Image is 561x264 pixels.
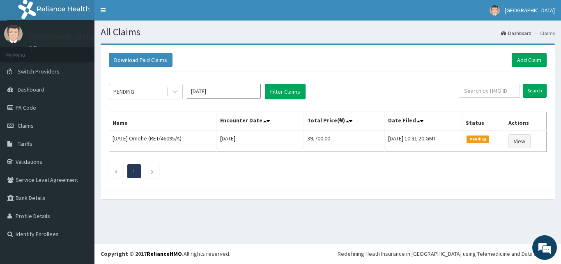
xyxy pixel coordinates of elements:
[338,250,555,258] div: Redefining Heath Insurance in [GEOGRAPHIC_DATA] using Telemedicine and Data Science!
[101,27,555,37] h1: All Claims
[18,68,60,75] span: Switch Providers
[459,84,520,98] input: Search by HMO ID
[384,112,462,131] th: Date Filed
[508,134,531,148] a: View
[113,87,134,96] div: PENDING
[18,86,44,93] span: Dashboard
[304,131,385,152] td: 39,700.00
[29,33,97,41] p: [GEOGRAPHIC_DATA]
[505,7,555,14] span: [GEOGRAPHIC_DATA]
[133,168,136,175] a: Page 1 is your current page
[501,30,531,37] a: Dashboard
[523,84,547,98] input: Search
[94,243,561,264] footer: All rights reserved.
[150,168,154,175] a: Next page
[109,112,217,131] th: Name
[101,250,184,257] strong: Copyright © 2017 .
[216,131,303,152] td: [DATE]
[147,250,182,257] a: RelianceHMO
[216,112,303,131] th: Encounter Date
[490,5,500,16] img: User Image
[114,168,118,175] a: Previous page
[505,112,547,131] th: Actions
[109,131,217,152] td: [DATE] Omehe (RET/46095/A)
[532,30,555,37] li: Claims
[384,131,462,152] td: [DATE] 10:31:20 GMT
[4,25,23,43] img: User Image
[187,84,261,99] input: Select Month and Year
[18,140,32,147] span: Tariffs
[109,53,172,67] button: Download Paid Claims
[467,135,489,143] span: Pending
[18,122,34,129] span: Claims
[265,84,306,99] button: Filter Claims
[304,112,385,131] th: Total Price(₦)
[462,112,505,131] th: Status
[29,45,48,51] a: Online
[512,53,547,67] a: Add Claim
